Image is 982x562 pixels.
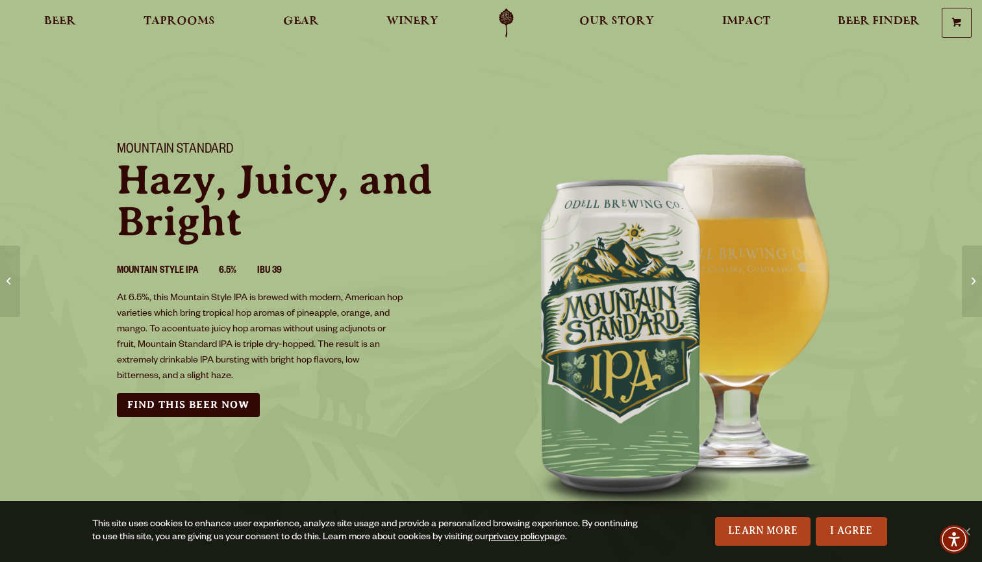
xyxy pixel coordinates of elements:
[92,518,642,544] div: This site uses cookies to enhance user experience, analyze site usage and provide a personalized ...
[117,142,475,159] h1: Mountain Standard
[219,263,257,280] li: 6.5%
[838,16,920,27] span: Beer Finder
[378,8,447,38] a: Winery
[117,159,475,242] p: Hazy, Juicy, and Bright
[117,393,260,417] a: Find this Beer Now
[283,16,319,27] span: Gear
[117,291,404,385] p: At 6.5%, this Mountain Style IPA is brewed with modern, American hop varieties which bring tropic...
[36,8,84,38] a: Beer
[816,517,887,546] a: I Agree
[715,517,811,546] a: Learn More
[829,8,928,38] a: Beer Finder
[144,16,215,27] span: Taprooms
[135,8,223,38] a: Taprooms
[579,16,654,27] span: Our Story
[571,8,662,38] a: Our Story
[275,8,327,38] a: Gear
[117,263,219,280] li: Mountain Style IPA
[940,525,968,554] div: Accessibility Menu
[714,8,779,38] a: Impact
[722,16,770,27] span: Impact
[44,16,76,27] span: Beer
[257,263,303,280] li: IBU 39
[491,127,881,517] img: Image of can and pour
[386,16,438,27] span: Winery
[482,8,531,38] a: Odell Home
[488,533,544,543] a: privacy policy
